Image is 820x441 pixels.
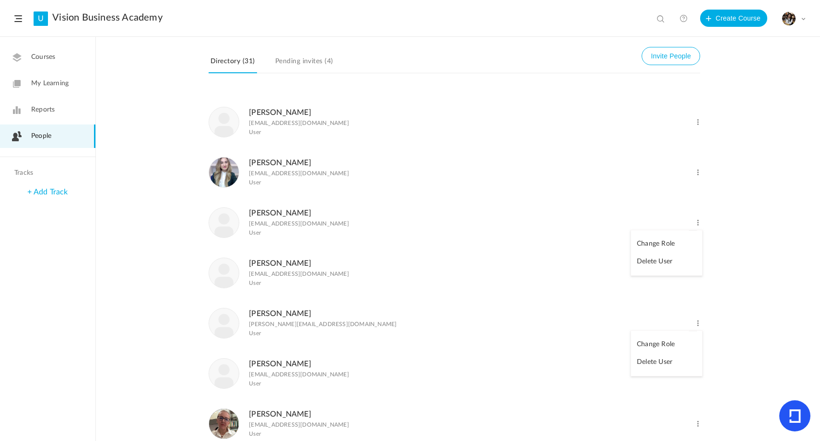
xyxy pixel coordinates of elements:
p: [EMAIL_ADDRESS][DOMAIN_NAME] [249,170,349,177]
img: photo-2022-02-08-11-21-44.jpg [209,158,239,187]
p: [EMAIL_ADDRESS][DOMAIN_NAME] [249,421,349,428]
a: [PERSON_NAME] [249,260,311,267]
button: Invite People [642,47,700,65]
img: tempimagehs7pti.png [782,12,796,25]
span: People [31,131,51,141]
img: user-image.png [209,359,239,388]
a: Vision Business Academy [52,12,163,23]
span: Courses [31,52,55,62]
a: Directory (31) [209,55,257,73]
span: User [249,430,261,437]
p: [EMAIL_ADDRESS][DOMAIN_NAME] [249,220,349,227]
img: user-image.png [209,258,239,288]
img: user-image.png [209,107,239,137]
a: Change Role [631,336,702,353]
a: U [34,11,48,26]
p: [EMAIL_ADDRESS][DOMAIN_NAME] [249,120,349,126]
span: User [249,129,261,136]
span: My Learning [31,79,69,89]
span: User [249,280,261,286]
img: eu.png [209,409,239,439]
a: [PERSON_NAME] [249,360,311,368]
img: user-image.png [209,208,239,237]
p: [EMAIL_ADDRESS][DOMAIN_NAME] [249,271,349,277]
a: [PERSON_NAME] [249,410,311,418]
a: Delete User [631,353,702,371]
a: [PERSON_NAME] [249,109,311,116]
a: [PERSON_NAME] [249,209,311,217]
p: [PERSON_NAME][EMAIL_ADDRESS][DOMAIN_NAME] [249,321,397,328]
a: Change Role [631,235,702,253]
span: User [249,179,261,186]
a: [PERSON_NAME] [249,310,311,317]
button: Create Course [700,10,767,27]
span: User [249,229,261,236]
h4: Tracks [14,169,79,177]
a: [PERSON_NAME] [249,159,311,167]
a: Pending invites (4) [273,55,335,73]
span: User [249,330,261,337]
a: Delete User [631,253,702,271]
span: Reports [31,105,55,115]
p: [EMAIL_ADDRESS][DOMAIN_NAME] [249,371,349,378]
img: user-image.png [209,308,239,338]
span: User [249,380,261,387]
a: + Add Track [27,188,68,196]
